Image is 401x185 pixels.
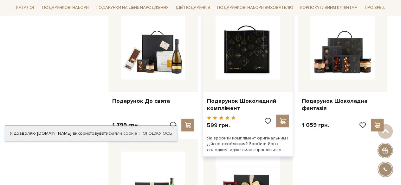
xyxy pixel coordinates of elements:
[362,3,387,13] a: Про Spell
[203,131,293,156] div: Як зробити комплімент оригінальним і дійсно особливим? Зробити його солодким, адже смак справжньо...
[298,3,360,13] a: Корпоративним клієнтам
[207,121,236,129] p: 599 грн.
[301,121,329,128] p: 1 059 грн.
[108,131,137,136] a: файли cookie
[40,3,91,13] a: Подарункові набори
[301,97,384,112] a: Подарунок Шоколадна фантазія
[5,131,177,136] div: Я дозволяю [DOMAIN_NAME] використовувати
[112,97,194,104] a: Подарунок До свята
[215,3,296,13] a: Подарункові набори вихователю
[93,3,171,13] a: Подарунки на День народження
[14,3,38,13] a: Каталог
[207,97,289,112] a: Подарунок Шоколадний комплімент
[173,3,212,13] a: Ідеї подарунків
[139,131,172,136] a: Погоджуюсь
[216,15,280,79] img: Подарунок Шоколадний комплімент
[112,121,139,128] p: 1 799 грн.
